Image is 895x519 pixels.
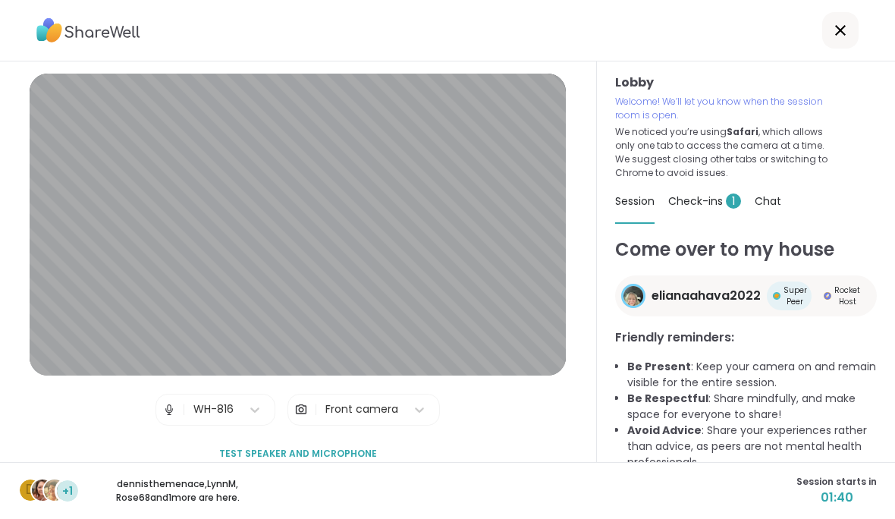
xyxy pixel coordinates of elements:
div: WH-816 [193,401,234,417]
span: Rocket Host [834,285,860,307]
span: Check-ins [668,193,741,209]
img: Super Peer [773,292,780,300]
p: We noticed you’re using , which allows only one tab to access the camera at a time. We suggest cl... [615,125,834,180]
li: : Share mindfully, and make space for everyone to share! [627,391,877,423]
button: Test speaker and microphone [213,438,383,470]
b: Be Respectful [627,391,708,406]
span: | [314,395,318,425]
span: | [182,395,186,425]
img: Rose68 [44,480,65,501]
img: ShareWell Logo [36,13,140,48]
span: Super Peer [784,285,807,307]
p: dennisthemenace , LynnM , Rose68 and 1 more are here. [93,477,262,505]
span: +1 [62,483,73,499]
b: Safari [727,125,758,138]
h3: Lobby [615,74,877,92]
a: elianaahava2022elianaahava2022Super PeerSuper PeerRocket HostRocket Host [615,275,877,316]
span: Chat [755,193,781,209]
span: Session starts in [796,475,877,489]
h3: Friendly reminders: [615,329,877,347]
span: Session [615,193,655,209]
span: Test speaker and microphone [219,447,377,461]
img: elianaahava2022 [623,286,643,306]
span: elianaahava2022 [652,287,761,305]
img: Microphone [162,395,176,425]
li: : Keep your camera on and remain visible for the entire session. [627,359,877,391]
b: Avoid Advice [627,423,702,438]
p: Welcome! We’ll let you know when the session room is open. [615,95,834,122]
img: Camera [294,395,308,425]
b: Be Present [627,359,691,374]
span: d [26,480,35,500]
div: Front camera [325,401,398,417]
span: 1 [726,193,741,209]
h1: Come over to my house [615,236,877,263]
img: LynnM [32,480,53,501]
span: 01:40 [796,489,877,507]
li: : Share your experiences rather than advice, as peers are not mental health professionals. [627,423,877,470]
img: Rocket Host [824,292,831,300]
